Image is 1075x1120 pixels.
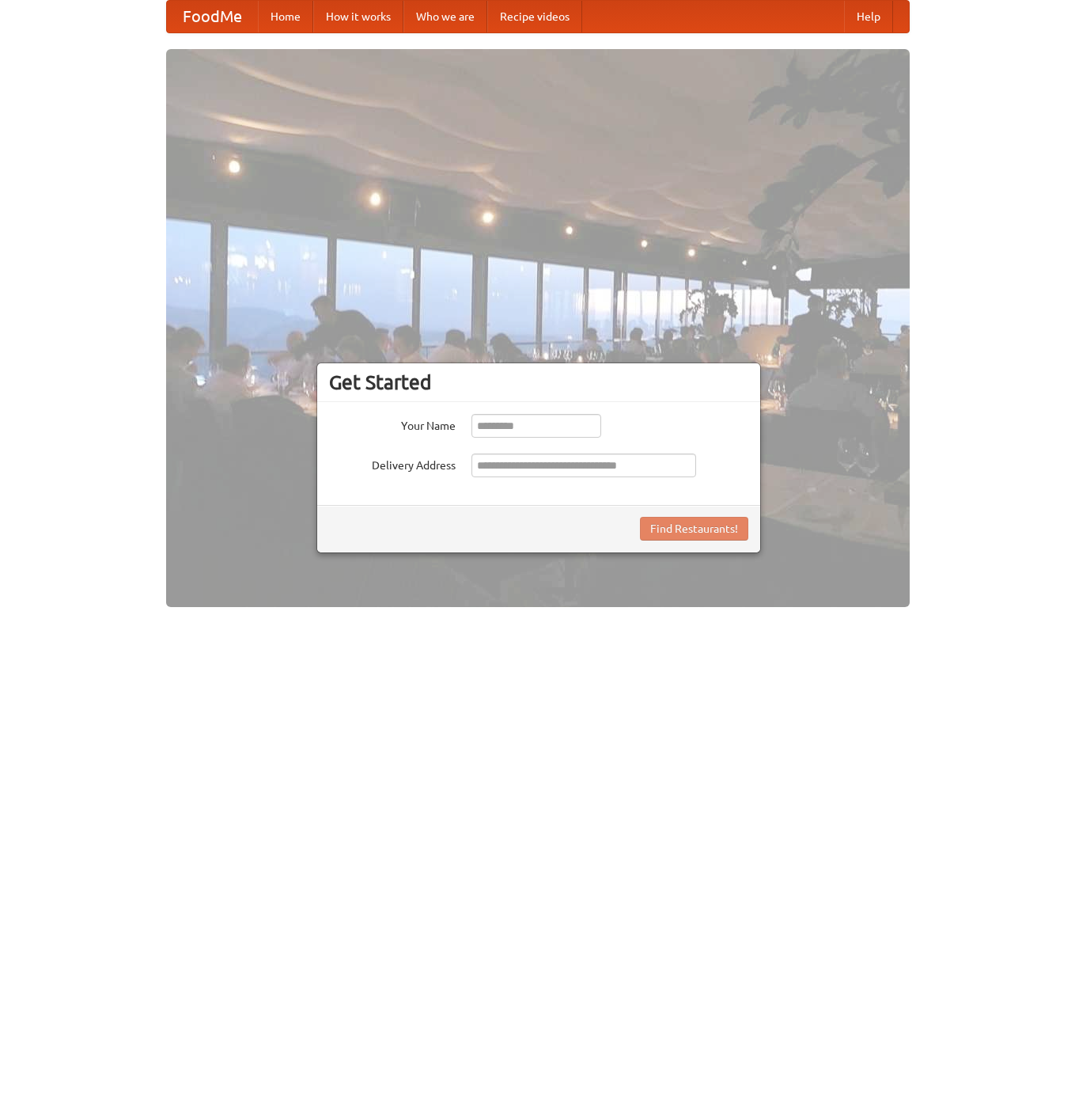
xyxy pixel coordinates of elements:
[329,454,456,473] label: Delivery Address
[487,1,582,32] a: Recipe videos
[640,517,748,541] button: Find Restaurants!
[403,1,487,32] a: Who we are
[258,1,313,32] a: Home
[844,1,893,32] a: Help
[167,1,258,32] a: FoodMe
[313,1,403,32] a: How it works
[329,370,748,394] h3: Get Started
[329,414,456,434] label: Your Name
